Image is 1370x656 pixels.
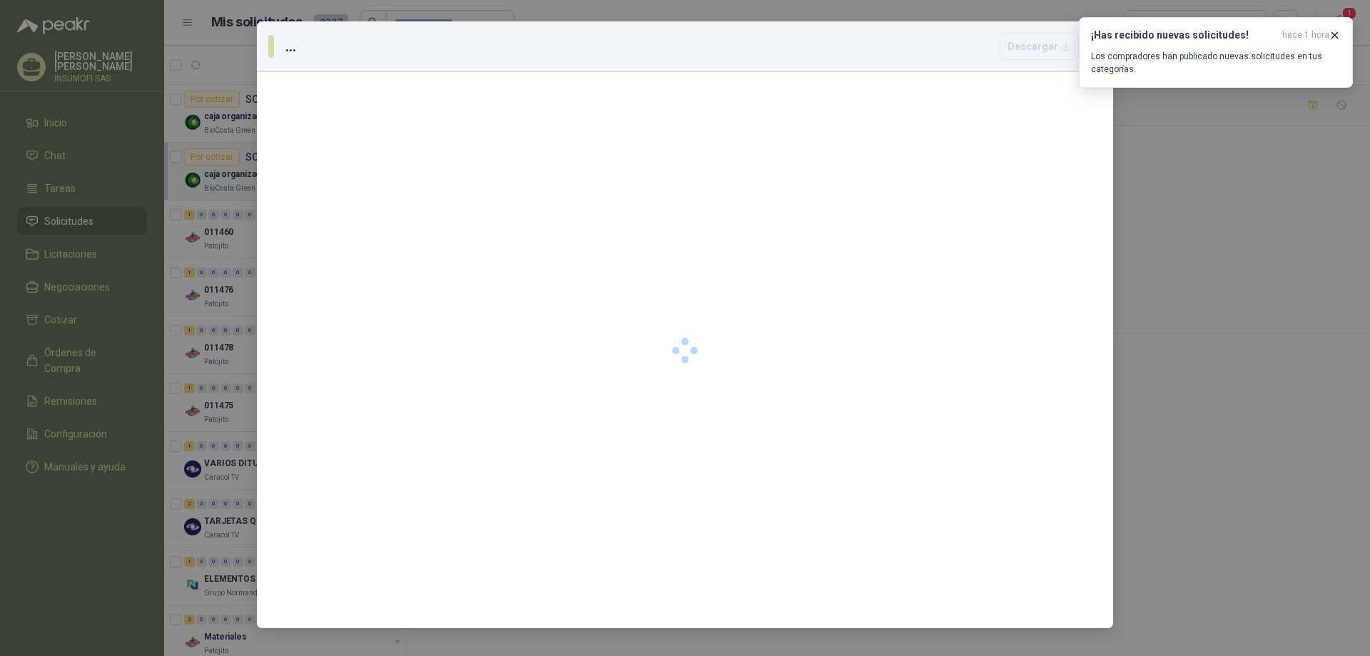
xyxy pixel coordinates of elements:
p: Los compradores han publicado nuevas solicitudes en tus categorías. [1091,50,1341,76]
span: hace 1 hora [1282,29,1329,41]
h3: ... [285,36,302,57]
button: ¡Has recibido nuevas solicitudes!hace 1 hora Los compradores han publicado nuevas solicitudes en ... [1079,17,1353,88]
h3: ¡Has recibido nuevas solicitudes! [1091,29,1277,41]
button: Descargar [1000,33,1079,60]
